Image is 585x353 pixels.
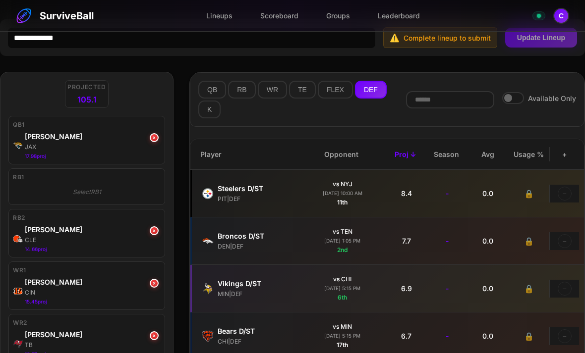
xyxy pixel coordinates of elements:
[13,339,23,349] img: TB logo
[558,282,572,296] button: −
[524,188,534,200] span: 🔒
[337,246,348,253] span: 2nd
[202,283,214,295] img: MIN logo
[528,93,576,103] span: Available Only
[218,242,297,251] div: DEN | DEF
[77,94,97,105] span: 105.1
[150,331,159,340] button: ×
[25,131,161,142] div: Trevor Lawrence
[386,186,426,201] div: 8.4
[324,285,360,292] div: [DATE] 5:15 PM
[338,294,347,301] span: 6th
[468,186,508,201] div: 0.0
[13,266,161,275] div: WR1
[198,147,297,161] div: Player
[558,329,572,343] button: −
[218,183,297,194] div: Steelers D/ST
[508,147,549,161] div: Usage %
[13,318,161,327] div: WR2
[25,143,161,151] div: JAX
[25,288,161,297] div: CIN
[198,6,240,25] a: Lineups
[524,330,534,342] span: 🔒
[218,337,297,346] div: CHI | DEF
[558,187,572,201] button: −
[446,236,449,246] span: -
[297,147,385,161] div: Opponent
[337,199,348,206] span: 11th
[202,188,214,200] img: PIT logo
[218,326,297,336] div: Bears D/ST
[218,231,297,241] div: Broncos D/ST
[333,275,351,284] div: vs CHI
[25,224,161,235] div: Jerome Ford
[386,329,426,343] div: 6.7
[198,81,226,99] button: QB
[25,152,161,160] div: 17.98 proj
[67,83,106,92] span: Projected
[333,180,352,189] div: vs NYJ
[13,234,23,244] img: CLE logo
[468,234,508,248] div: 0.0
[385,147,426,161] div: Proj ↓
[13,184,161,201] div: Select RB1
[524,283,534,295] span: 🔒
[324,332,360,340] div: [DATE] 5:15 PM
[355,81,387,99] button: DEF
[218,195,297,203] div: PIT | DEF
[505,28,577,48] button: Update Lineup
[468,281,508,296] div: 0.0
[25,277,161,287] div: Tee Higgins
[446,188,449,199] span: -
[252,6,306,25] a: Scoreboard
[333,227,352,236] div: vs TEN
[333,322,352,331] div: vs MIN
[150,279,159,288] button: ×
[323,190,362,197] div: [DATE] 10:00 AM
[524,235,534,247] span: 🔒
[228,81,255,99] button: RB
[404,33,491,43] span: Complete lineup to submit
[467,147,508,161] div: Avg
[468,329,508,343] div: 0.0
[198,101,221,118] button: K
[258,81,287,99] button: WR
[446,283,449,294] span: -
[13,213,161,222] div: RB2
[558,234,572,248] button: −
[553,8,569,24] button: Open profile menu
[13,141,23,151] img: JAX logo
[324,237,360,245] div: [DATE] 1:05 PM
[25,246,161,253] div: 14.66 proj
[25,298,161,305] div: 15.45 proj
[318,6,358,25] a: Groups
[318,81,353,99] button: FLEX
[426,147,467,161] div: Season
[337,341,348,349] span: 17th
[549,147,579,161] div: +
[218,278,297,289] div: Vikings D/ST
[16,8,32,24] img: SurviveBall
[386,234,426,248] div: 7.7
[150,226,159,235] button: ×
[25,236,161,245] div: CLE
[13,173,161,182] div: RB1
[289,81,316,99] button: TE
[218,290,297,299] div: MIN | DEF
[25,341,161,350] div: TB
[390,32,400,44] span: ⚠️
[446,331,449,341] span: -
[150,133,159,142] button: ×
[13,120,161,129] div: QB1
[13,286,23,296] img: CIN logo
[25,329,161,340] div: Mike Evans
[202,235,214,247] img: DEN logo
[16,8,94,24] a: SurviveBall
[370,6,428,25] a: Leaderboard
[386,281,426,296] div: 6.9
[202,330,214,342] img: CHI logo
